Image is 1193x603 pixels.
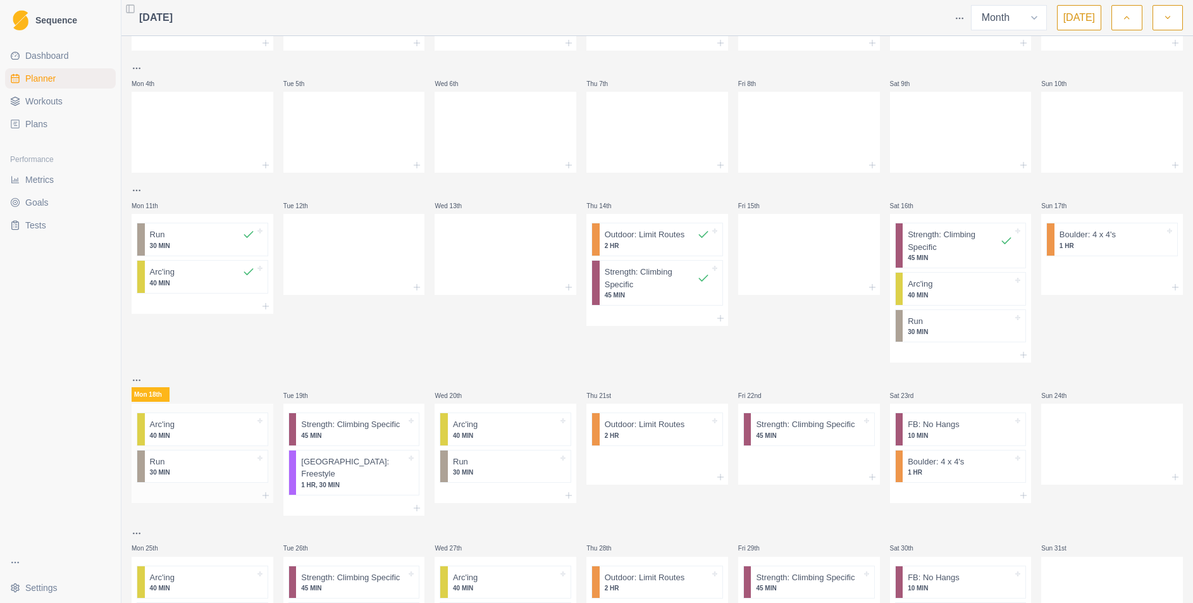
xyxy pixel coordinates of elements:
[756,431,861,440] p: 45 MIN
[150,468,255,477] p: 30 MIN
[586,79,624,89] p: Thu 7th
[1041,79,1079,89] p: Sun 10th
[137,260,268,294] div: Arc'ing40 MIN
[25,173,54,186] span: Metrics
[150,431,255,440] p: 40 MIN
[890,391,928,401] p: Sat 23rd
[435,201,473,211] p: Wed 13th
[5,578,116,598] button: Settings
[908,583,1013,593] p: 10 MIN
[150,266,175,278] p: Arc'ing
[132,201,170,211] p: Mon 11th
[756,418,855,431] p: Strength: Climbing Specific
[301,431,406,440] p: 45 MIN
[908,431,1013,440] p: 10 MIN
[586,391,624,401] p: Thu 21st
[5,5,116,35] a: LogoSequence
[25,196,49,209] span: Goals
[908,327,1013,337] p: 30 MIN
[1041,544,1079,553] p: Sun 31st
[283,391,321,401] p: Tue 19th
[453,456,468,468] p: Run
[137,223,268,256] div: Run30 MIN
[895,309,1027,343] div: Run30 MIN
[890,544,928,553] p: Sat 30th
[5,149,116,170] div: Performance
[150,583,255,593] p: 40 MIN
[5,215,116,235] a: Tests
[435,391,473,401] p: Wed 20th
[288,413,420,446] div: Strength: Climbing Specific45 MIN
[895,413,1027,446] div: FB: No Hangs10 MIN
[738,201,776,211] p: Fri 15th
[890,79,928,89] p: Sat 9th
[738,391,776,401] p: Fri 22nd
[743,413,875,446] div: Strength: Climbing Specific45 MIN
[453,571,478,584] p: Arc'ing
[150,241,255,251] p: 30 MIN
[738,544,776,553] p: Fri 29th
[288,450,420,495] div: [GEOGRAPHIC_DATA]: Freestyle1 HR, 30 MIN
[5,68,116,89] a: Planner
[283,79,321,89] p: Tue 5th
[1041,391,1079,401] p: Sun 24th
[301,583,406,593] p: 45 MIN
[756,583,861,593] p: 45 MIN
[25,219,46,232] span: Tests
[5,91,116,111] a: Workouts
[301,480,406,490] p: 1 HR, 30 MIN
[908,228,1000,253] p: Strength: Climbing Specific
[738,79,776,89] p: Fri 8th
[605,583,710,593] p: 2 HR
[25,95,63,108] span: Workouts
[908,456,964,468] p: Boulder: 4 x 4's
[440,450,571,483] div: Run30 MIN
[25,72,56,85] span: Planner
[908,290,1013,300] p: 40 MIN
[605,228,684,241] p: Outdoor: Limit Routes
[586,544,624,553] p: Thu 28th
[908,253,1013,263] p: 45 MIN
[1046,223,1178,256] div: Boulder: 4 x 4's1 HR
[605,418,684,431] p: Outdoor: Limit Routes
[1041,201,1079,211] p: Sun 17th
[137,450,268,483] div: Run30 MIN
[453,431,558,440] p: 40 MIN
[440,413,571,446] div: Arc'ing40 MIN
[605,431,710,440] p: 2 HR
[453,583,558,593] p: 40 MIN
[288,566,420,599] div: Strength: Climbing Specific45 MIN
[132,387,170,402] p: Mon 18th
[5,46,116,66] a: Dashboard
[908,418,960,431] p: FB: No Hangs
[150,456,165,468] p: Run
[301,456,406,480] p: [GEOGRAPHIC_DATA]: Freestyle
[908,315,923,328] p: Run
[25,49,69,62] span: Dashboard
[139,10,173,25] span: [DATE]
[132,79,170,89] p: Mon 4th
[908,278,932,290] p: Arc'ing
[150,418,175,431] p: Arc'ing
[5,192,116,213] a: Goals
[132,544,170,553] p: Mon 25th
[908,571,960,584] p: FB: No Hangs
[895,566,1027,599] div: FB: No Hangs10 MIN
[435,544,473,553] p: Wed 27th
[13,10,28,31] img: Logo
[890,201,928,211] p: Sat 16th
[5,170,116,190] a: Metrics
[283,544,321,553] p: Tue 26th
[301,418,400,431] p: Strength: Climbing Specific
[605,266,697,290] p: Strength: Climbing Specific
[150,228,165,241] p: Run
[605,571,684,584] p: Outdoor: Limit Routes
[150,571,175,584] p: Arc'ing
[150,278,255,288] p: 40 MIN
[435,79,473,89] p: Wed 6th
[895,450,1027,483] div: Boulder: 4 x 4's1 HR
[283,201,321,211] p: Tue 12th
[35,16,77,25] span: Sequence
[1057,5,1101,30] button: [DATE]
[908,468,1013,477] p: 1 HR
